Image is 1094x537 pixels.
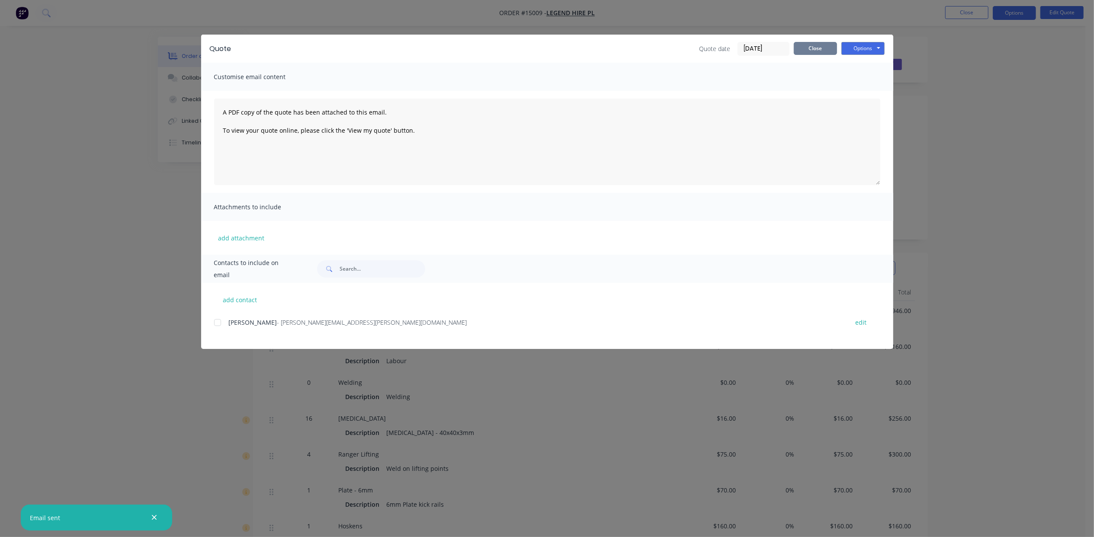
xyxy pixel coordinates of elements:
[699,44,731,53] span: Quote date
[214,201,309,213] span: Attachments to include
[794,42,837,55] button: Close
[214,257,296,281] span: Contacts to include on email
[214,71,309,83] span: Customise email content
[277,318,467,326] span: - [PERSON_NAME][EMAIL_ADDRESS][PERSON_NAME][DOMAIN_NAME]
[214,293,266,306] button: add contact
[229,318,277,326] span: [PERSON_NAME]
[841,42,885,55] button: Options
[340,260,425,278] input: Search...
[30,513,60,522] div: Email sent
[214,231,269,244] button: add attachment
[850,316,872,328] button: edit
[210,44,231,54] div: Quote
[214,99,880,185] textarea: A PDF copy of the quote has been attached to this email. To view your quote online, please click ...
